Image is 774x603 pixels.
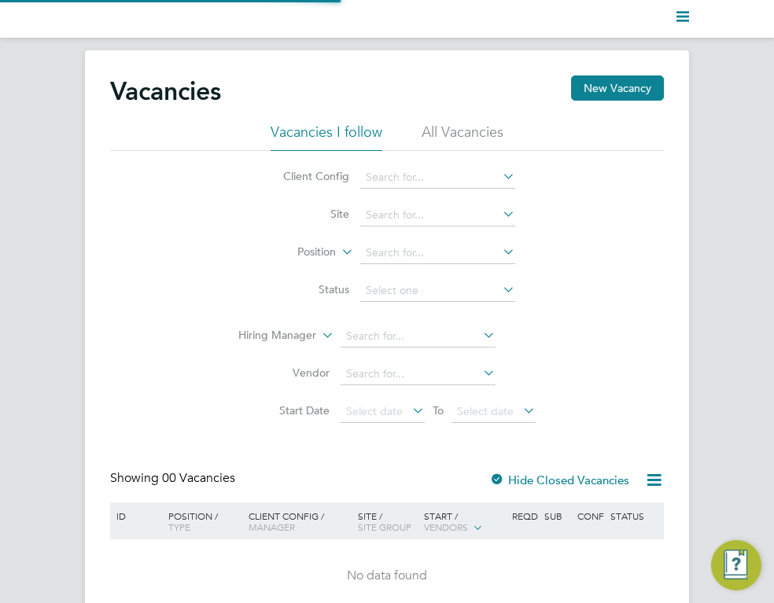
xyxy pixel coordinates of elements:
input: Search for... [341,363,496,385]
span: To [428,400,448,421]
div: Position / [157,502,245,540]
label: Hiring Manager [226,328,316,344]
span: 00 Vacancies [162,470,235,486]
div: Sub [540,502,573,529]
label: Client Config [259,169,349,183]
button: Engage Resource Center [711,540,761,590]
div: No data found [112,568,662,584]
label: Start Date [239,403,330,417]
h2: Vacancies [110,75,221,107]
div: ID [112,502,157,529]
div: Client Config / [245,502,355,540]
div: Status [606,502,662,529]
div: Reqd [508,502,541,529]
div: Site / [354,502,420,540]
input: Search for... [360,167,515,189]
span: Manager [249,520,295,533]
label: Position [245,245,336,260]
button: New Vacancy [571,75,664,101]
li: Vacancies I follow [271,123,382,151]
span: Type [168,520,190,533]
input: Search for... [341,325,496,347]
label: Vendor [239,366,330,380]
input: Select one [360,280,515,302]
label: Status [259,282,349,296]
span: Select date [457,404,514,418]
label: Hide Closed Vacancies [489,472,629,487]
div: Conf [573,502,606,529]
span: Select date [346,404,403,418]
span: Vendors [424,520,468,533]
span: Site Group [358,520,411,533]
input: Search for... [360,242,515,264]
label: Site [259,207,349,221]
div: Start / [420,502,508,542]
li: All Vacancies [422,123,503,151]
div: Showing [110,470,238,487]
input: Search for... [360,204,515,226]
